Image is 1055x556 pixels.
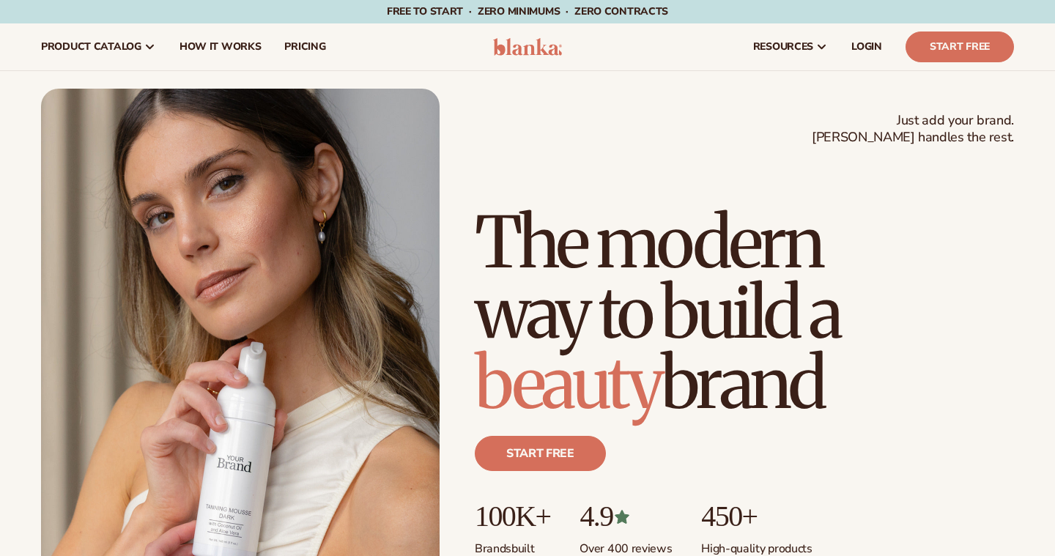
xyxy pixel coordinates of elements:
[812,112,1014,147] span: Just add your brand. [PERSON_NAME] handles the rest.
[387,4,668,18] span: Free to start · ZERO minimums · ZERO contracts
[851,41,882,53] span: LOGIN
[475,436,606,471] a: Start free
[168,23,273,70] a: How It Works
[475,207,1014,418] h1: The modern way to build a brand
[273,23,337,70] a: pricing
[475,500,550,533] p: 100K+
[753,41,813,53] span: resources
[29,23,168,70] a: product catalog
[475,339,661,427] span: beauty
[580,500,672,533] p: 4.9
[840,23,894,70] a: LOGIN
[284,41,325,53] span: pricing
[179,41,262,53] span: How It Works
[701,500,812,533] p: 450+
[741,23,840,70] a: resources
[41,41,141,53] span: product catalog
[493,38,563,56] img: logo
[906,31,1014,62] a: Start Free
